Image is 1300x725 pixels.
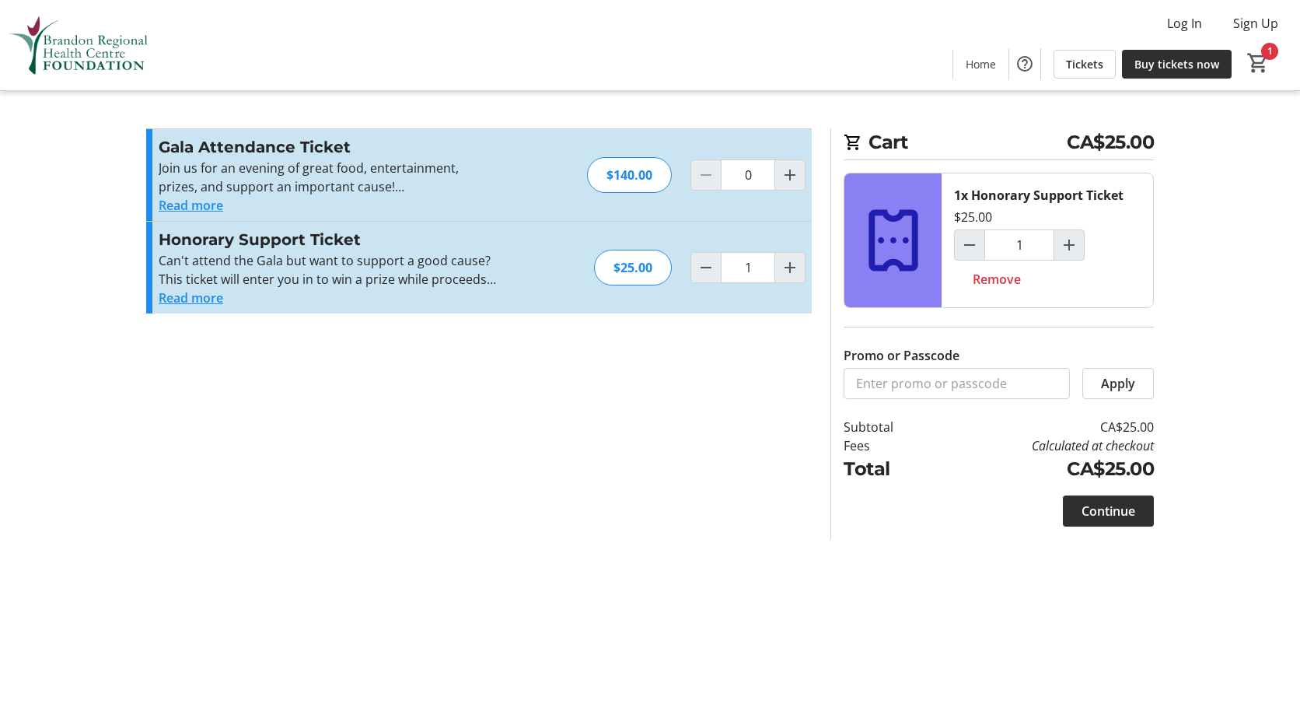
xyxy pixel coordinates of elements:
span: Apply [1101,374,1135,393]
span: Remove [973,270,1021,289]
div: $25.00 [954,208,992,226]
label: Promo or Passcode [844,346,959,365]
span: Tickets [1066,56,1103,72]
td: CA$25.00 [934,418,1154,436]
td: Subtotal [844,418,934,436]
span: Home [966,56,996,72]
button: Decrement by one [955,230,984,260]
button: Sign Up [1221,11,1291,36]
div: $140.00 [587,157,672,193]
td: Calculated at checkout [934,436,1154,455]
h3: Honorary Support Ticket [159,228,498,251]
input: Honorary Support Ticket Quantity [721,252,775,283]
input: Enter promo or passcode [844,368,1070,399]
input: Gala Attendance Ticket Quantity [721,159,775,191]
button: Continue [1063,496,1154,527]
button: Increment by one [775,160,805,190]
span: Log In [1167,14,1202,33]
button: Decrement by one [691,253,721,282]
button: Increment by one [775,253,805,282]
button: Remove [954,264,1040,295]
span: Continue [1082,502,1135,520]
button: Increment by one [1054,230,1084,260]
span: Sign Up [1233,14,1278,33]
a: Buy tickets now [1122,50,1232,79]
span: Buy tickets now [1134,56,1219,72]
button: Apply [1082,368,1154,399]
img: Brandon Regional Health Centre Foundation's Logo [9,6,148,84]
span: CA$25.00 [1067,128,1154,156]
button: Read more [159,289,223,307]
h3: Gala Attendance Ticket [159,135,498,159]
a: Tickets [1054,50,1116,79]
button: Cart [1244,49,1272,77]
button: Help [1009,48,1040,79]
button: Read more [159,196,223,215]
a: Home [953,50,1008,79]
td: CA$25.00 [934,455,1154,483]
div: 1x Honorary Support Ticket [954,186,1124,205]
input: Honorary Support Ticket Quantity [984,229,1054,261]
td: Fees [844,436,934,455]
td: Total [844,455,934,483]
p: Join us for an evening of great food, entertainment, prizes, and support an important cause! [159,159,498,196]
h2: Cart [844,128,1154,160]
button: Log In [1155,11,1214,36]
p: Can't attend the Gala but want to support a good cause? This ticket will enter you in to win a pr... [159,251,498,289]
div: $25.00 [594,250,672,285]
